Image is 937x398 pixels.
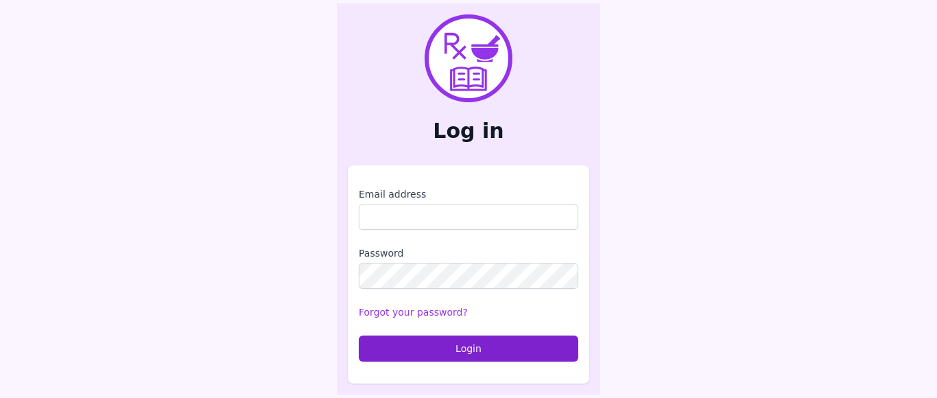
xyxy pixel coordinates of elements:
img: PharmXellence Logo [425,14,512,102]
h2: Log in [348,119,589,143]
button: Login [359,336,578,362]
label: Email address [359,187,578,201]
a: Forgot your password? [359,307,468,318]
label: Password [359,246,578,260]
